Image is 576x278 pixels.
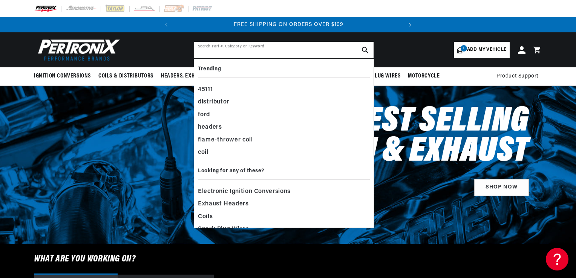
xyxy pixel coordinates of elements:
a: SHOP NOW [474,179,529,196]
span: Electronic Ignition Conversions [198,187,291,197]
summary: Ignition Conversions [34,67,95,85]
span: Product Support [496,72,538,81]
span: Headers, Exhausts & Components [161,72,249,80]
span: Coils [198,212,213,222]
div: headers [198,121,370,134]
button: Translation missing: en.sections.announcements.previous_announcement [159,17,174,32]
b: Trending [198,66,221,72]
h6: What are you working on? [15,244,561,274]
div: Announcement [174,21,403,29]
summary: Motorcycle [404,67,443,85]
div: 45111 [198,84,370,96]
summary: Product Support [496,67,542,85]
input: Search Part #, Category or Keyword [194,42,374,58]
span: Exhaust Headers [198,199,249,210]
div: ford [198,109,370,122]
summary: Spark Plug Wires [351,67,404,85]
img: Pertronix [34,37,121,63]
span: Motorcycle [408,72,440,80]
div: distributor [198,96,370,109]
slideshow-component: Translation missing: en.sections.announcements.announcement_bar [15,17,561,32]
span: Coils & Distributors [98,72,153,80]
a: 1Add my vehicle [454,42,510,58]
div: coil [198,146,370,159]
span: Add my vehicle [467,46,506,53]
span: FREE SHIPPING ON ORDERS OVER $109 [234,22,343,27]
span: Ignition Conversions [34,72,91,80]
summary: Headers, Exhausts & Components [157,67,253,85]
div: 2 of 2 [174,21,403,29]
span: 1 [461,45,467,52]
button: search button [357,42,374,58]
button: Translation missing: en.sections.announcements.next_announcement [403,17,418,32]
summary: Coils & Distributors [95,67,157,85]
div: flame-thrower coil [198,134,370,147]
span: Spark Plug Wires [198,224,249,235]
b: Looking for any of these? [198,168,264,174]
span: Spark Plug Wires [355,72,401,80]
